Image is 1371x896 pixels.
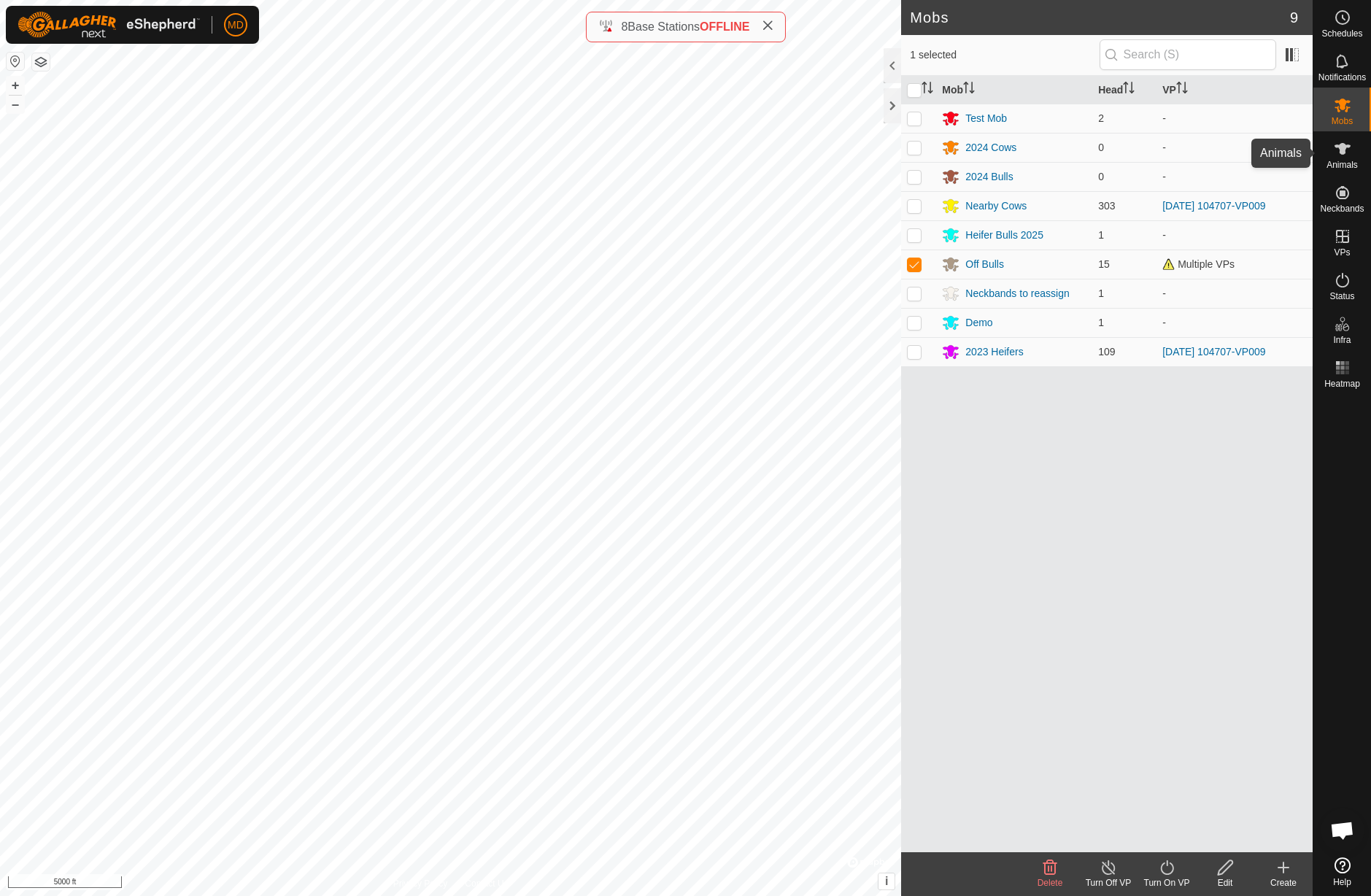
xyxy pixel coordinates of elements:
[1098,171,1104,182] span: 0
[1326,161,1358,169] span: Animals
[963,84,975,96] p-sorticon: Activate to sort
[965,111,1007,126] div: Test Mob
[1038,878,1063,888] span: Delete
[1334,248,1350,257] span: VPs
[1329,292,1354,301] span: Status
[1318,73,1366,82] span: Notifications
[1176,84,1188,96] p-sorticon: Activate to sort
[228,18,244,33] span: MD
[1098,346,1115,358] span: 109
[965,228,1043,243] div: Heifer Bulls 2025
[1162,258,1235,270] span: Multiple VPs
[1098,287,1104,299] span: 1
[878,873,895,889] button: i
[627,20,700,33] span: Base Stations
[965,169,1013,185] div: 2024 Bulls
[1098,229,1104,241] span: 1
[465,877,508,890] a: Contact Us
[1162,200,1265,212] a: [DATE] 104707-VP009
[1290,7,1298,28] span: 9
[1156,220,1313,250] td: -
[1254,876,1313,889] div: Create
[965,140,1016,155] div: 2024 Cows
[1156,104,1313,133] td: -
[1123,84,1135,96] p-sorticon: Activate to sort
[1333,878,1351,887] span: Help
[965,344,1023,360] div: 2023 Heifers
[965,198,1027,214] div: Nearby Cows
[1324,379,1360,388] span: Heatmap
[7,77,24,94] button: +
[885,875,888,887] span: i
[1321,29,1362,38] span: Schedules
[1156,162,1313,191] td: -
[1320,204,1364,213] span: Neckbands
[1098,258,1110,270] span: 15
[1098,112,1104,124] span: 2
[1156,76,1313,104] th: VP
[1156,308,1313,337] td: -
[965,286,1069,301] div: Neckbands to reassign
[1079,876,1138,889] div: Turn Off VP
[910,9,1290,26] h2: Mobs
[700,20,749,33] span: OFFLINE
[1156,279,1313,308] td: -
[1332,117,1353,125] span: Mobs
[1098,317,1104,328] span: 1
[18,12,200,38] img: Gallagher Logo
[32,53,50,71] button: Map Layers
[7,53,24,70] button: Reset Map
[1321,808,1364,852] div: Open chat
[7,96,24,113] button: –
[922,84,933,96] p-sorticon: Activate to sort
[1162,346,1265,358] a: [DATE] 104707-VP009
[1100,39,1276,70] input: Search (S)
[1313,851,1371,892] a: Help
[936,76,1092,104] th: Mob
[1092,76,1156,104] th: Head
[910,47,1099,63] span: 1 selected
[1196,876,1254,889] div: Edit
[1098,142,1104,153] span: 0
[1156,133,1313,162] td: -
[1333,336,1351,344] span: Infra
[1098,200,1115,212] span: 303
[965,315,992,331] div: Demo
[965,257,1004,272] div: Off Bulls
[393,877,448,890] a: Privacy Policy
[1138,876,1196,889] div: Turn On VP
[621,20,627,33] span: 8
